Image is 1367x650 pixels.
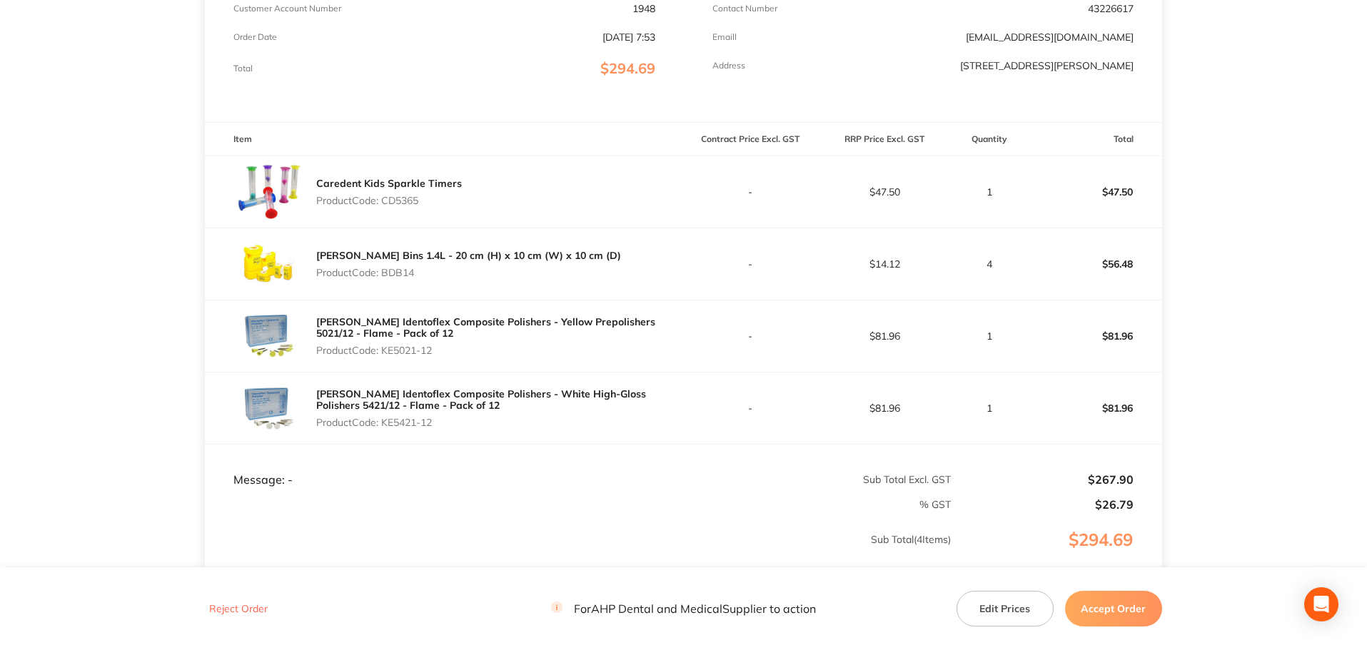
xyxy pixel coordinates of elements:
p: - [685,258,817,270]
p: Sub Total Excl. GST [685,474,951,485]
p: Product Code: CD5365 [316,195,462,206]
p: [STREET_ADDRESS][PERSON_NAME] [960,60,1134,71]
button: Edit Prices [957,591,1054,626]
p: 4 [952,258,1027,270]
p: $47.50 [1029,175,1161,209]
span: $294.69 [600,59,655,77]
p: Emaill [712,32,737,42]
p: Sub Total ( 4 Items) [206,534,951,574]
p: Total [233,64,253,73]
p: $26.79 [952,498,1134,511]
p: Product Code: KE5021-12 [316,345,683,356]
p: $81.96 [1029,319,1161,353]
img: cmp4Mml2ZA [233,228,305,300]
p: $47.50 [818,186,951,198]
a: [EMAIL_ADDRESS][DOMAIN_NAME] [966,31,1134,44]
p: $14.12 [818,258,951,270]
p: Product Code: KE5421-12 [316,417,683,428]
p: 1 [952,402,1027,414]
td: Message: - [205,444,683,487]
p: For AHP Dental and Medical Supplier to action [551,602,816,616]
img: aTdiZTVybQ [233,372,305,444]
p: [DATE] 7:53 [602,31,655,43]
img: M3p3Y21zZQ [233,156,305,228]
th: RRP Price Excl. GST [817,123,952,156]
p: Contact Number [712,4,777,14]
th: Item [205,123,683,156]
div: Open Intercom Messenger [1304,587,1338,621]
p: Order Date [233,32,277,42]
a: [PERSON_NAME] Identoflex Composite Polishers - Yellow Prepolishers 5021/12 - Flame - Pack of 12 [316,315,655,340]
a: [PERSON_NAME] Bins 1.4L - 20 cm (H) x 10 cm (W) x 10 cm (D) [316,249,621,262]
p: - [685,186,817,198]
a: [PERSON_NAME] Identoflex Composite Polishers - White High-Gloss Polishers 5421/12 - Flame - Pack ... [316,387,646,412]
button: Reject Order [205,603,272,616]
th: Total [1028,123,1162,156]
p: $81.96 [1029,391,1161,425]
p: $81.96 [818,402,951,414]
p: $294.69 [952,530,1161,579]
img: NzBrczlkMA [233,300,305,372]
p: - [685,402,817,414]
button: Accept Order [1065,591,1162,626]
p: - [685,330,817,342]
p: 1 [952,186,1027,198]
p: Customer Account Number [233,4,341,14]
th: Contract Price Excl. GST [684,123,818,156]
p: % GST [206,499,951,510]
p: $81.96 [818,330,951,342]
p: Address [712,61,745,71]
p: 1 [952,330,1027,342]
p: $267.90 [952,473,1134,486]
p: Product Code: BDB14 [316,267,621,278]
th: Quantity [952,123,1028,156]
a: Caredent Kids Sparkle Timers [316,177,462,190]
p: $56.48 [1029,247,1161,281]
p: 1948 [632,3,655,14]
p: 43226617 [1088,3,1134,14]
